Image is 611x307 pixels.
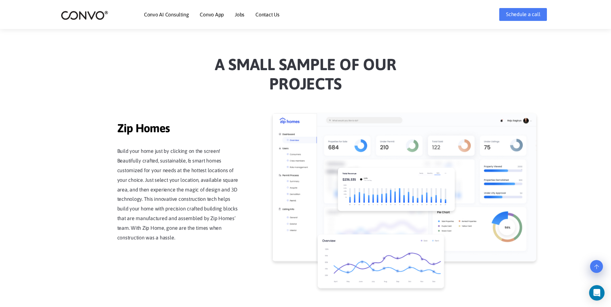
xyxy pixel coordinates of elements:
a: Convo AI Consulting [144,12,189,17]
img: logo_2.png [61,10,108,20]
div: Open Intercom Messenger [589,285,605,301]
a: Contact Us [255,12,280,17]
p: Build your home just by clicking on the screen! Beautifully crafted, sustainable, & smart homes c... [117,146,240,243]
a: Jobs [235,12,244,17]
span: Zip Homes [117,121,240,137]
a: Convo App [200,12,224,17]
a: Schedule a call [499,8,547,21]
h2: a Small sample of our projects [127,55,484,98]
